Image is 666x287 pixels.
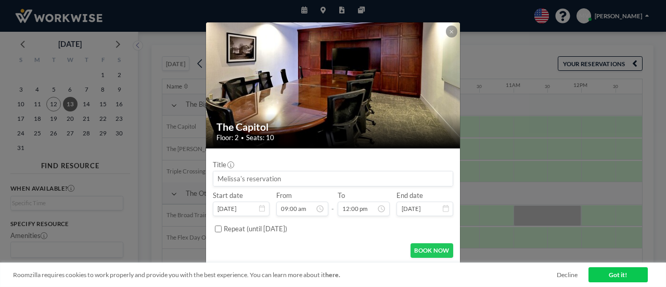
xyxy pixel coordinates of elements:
h2: The Capitol [216,121,451,133]
span: Roomzilla requires cookies to work properly and provide you with the best experience. You can lea... [13,271,557,279]
span: • [241,134,244,141]
span: Floor: 2 [216,133,239,142]
label: From [276,191,292,199]
label: End date [396,191,423,199]
input: Melissa's reservation [213,171,453,186]
a: here. [325,271,340,279]
a: Decline [557,271,578,279]
span: Seats: 10 [246,133,274,142]
label: To [338,191,345,199]
button: BOOK NOW [411,243,453,258]
span: - [331,194,334,213]
label: Repeat (until [DATE]) [224,224,287,233]
a: Got it! [588,267,648,282]
label: Title [213,160,233,169]
label: Start date [213,191,243,199]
